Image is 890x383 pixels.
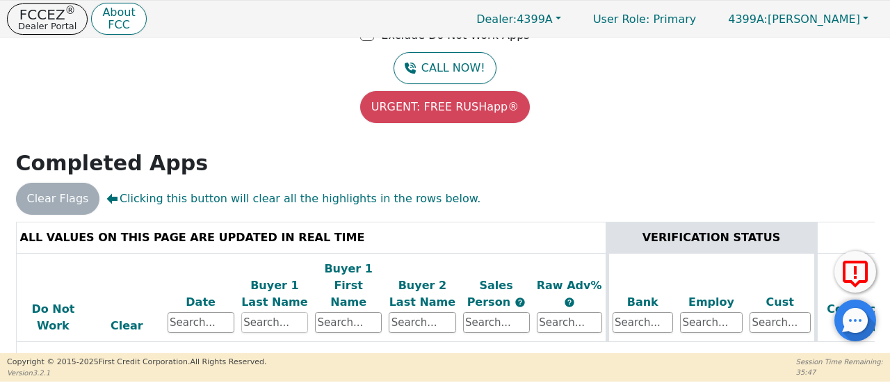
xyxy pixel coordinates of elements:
span: 4399A: [728,13,768,26]
p: Session Time Remaining: [796,357,883,367]
button: AboutFCC [91,3,146,35]
span: [PERSON_NAME] [728,13,860,26]
div: ALL VALUES ON THIS PAGE ARE UPDATED IN REAL TIME [20,229,602,246]
input: Search... [613,312,674,333]
button: CALL NOW! [394,52,496,84]
div: Date [168,294,234,311]
p: 35:47 [796,367,883,377]
div: VERIFICATION STATUS [613,229,811,246]
button: Report Error to FCC [834,251,876,293]
p: Dealer Portal [18,22,76,31]
p: Copyright © 2015- 2025 First Credit Corporation. [7,357,266,368]
input: Search... [315,312,382,333]
input: Search... [537,312,602,333]
span: Clicking this button will clear all the highlights in the rows below. [106,190,480,207]
input: Search... [750,312,811,333]
div: Cust [750,294,811,311]
input: Search... [389,312,455,333]
button: 4399A:[PERSON_NAME] [713,8,883,30]
p: FCCEZ [18,8,76,22]
span: Dealer: [476,13,517,26]
input: Search... [680,312,743,333]
p: About [102,7,135,18]
p: Version 3.2.1 [7,368,266,378]
input: Search... [463,312,530,333]
span: Raw Adv% [537,279,602,292]
div: Buyer 1 First Name [315,261,382,311]
div: Employ [680,294,743,311]
span: All Rights Reserved. [190,357,266,366]
span: User Role : [593,13,649,26]
div: Buyer 1 Last Name [241,277,308,311]
span: Sales Person [467,279,515,309]
button: Dealer:4399A [462,8,576,30]
button: FCCEZ®Dealer Portal [7,3,88,35]
input: Search... [241,312,308,333]
div: Clear [93,318,160,334]
a: User Role: Primary [579,6,710,33]
p: FCC [102,19,135,31]
button: URGENT: FREE RUSHapp® [360,91,531,123]
div: Bank [613,294,674,311]
p: Primary [579,6,710,33]
span: 4399A [476,13,553,26]
div: Buyer 2 Last Name [389,277,455,311]
strong: Completed Apps [16,151,209,175]
sup: ® [65,4,76,17]
div: Do Not Work [20,301,87,334]
input: Search... [168,312,234,333]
